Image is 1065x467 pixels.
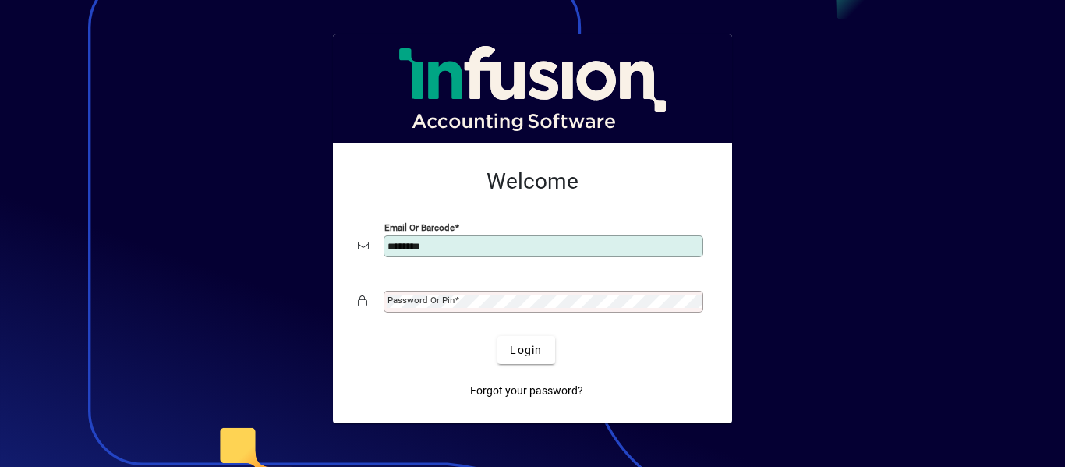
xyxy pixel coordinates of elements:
[470,383,583,399] span: Forgot your password?
[464,377,589,405] a: Forgot your password?
[510,342,542,359] span: Login
[384,222,455,233] mat-label: Email or Barcode
[497,336,554,364] button: Login
[387,295,455,306] mat-label: Password or Pin
[358,168,707,195] h2: Welcome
